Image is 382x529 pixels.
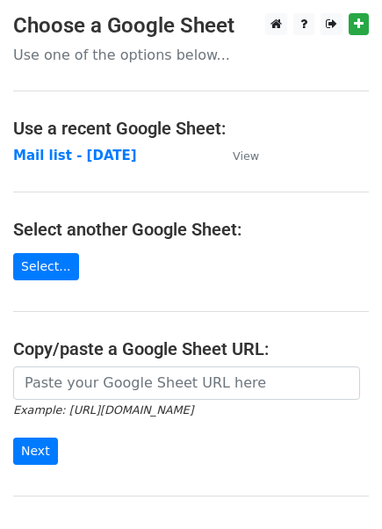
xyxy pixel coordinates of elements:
[13,219,369,240] h4: Select another Google Sheet:
[13,366,360,400] input: Paste your Google Sheet URL here
[13,253,79,280] a: Select...
[13,13,369,39] h3: Choose a Google Sheet
[13,46,369,64] p: Use one of the options below...
[233,149,259,163] small: View
[13,438,58,465] input: Next
[215,148,259,163] a: View
[13,118,369,139] h4: Use a recent Google Sheet:
[13,403,193,417] small: Example: [URL][DOMAIN_NAME]
[13,338,369,359] h4: Copy/paste a Google Sheet URL:
[13,148,137,163] a: Mail list - [DATE]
